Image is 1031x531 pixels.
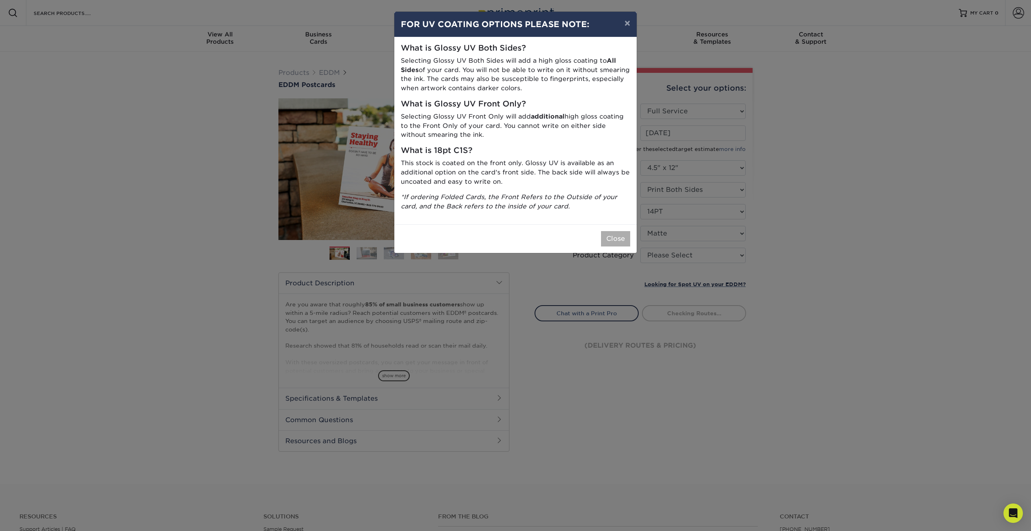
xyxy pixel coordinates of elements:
[601,231,630,246] button: Close
[618,12,637,34] button: ×
[401,18,630,30] h4: FOR UV COATING OPTIONS PLEASE NOTE:
[401,100,630,109] h5: What is Glossy UV Front Only?
[401,112,630,140] p: Selecting Glossy UV Front Only will add high gloss coating to the Front Only of your card. You ca...
[401,193,617,210] i: *If ordering Folded Cards, the Front Refers to the Outside of your card, and the Back refers to t...
[401,146,630,155] h5: What is 18pt C1S?
[401,57,616,74] strong: All Sides
[401,44,630,53] h5: What is Glossy UV Both Sides?
[531,113,565,120] strong: additional
[401,56,630,93] p: Selecting Glossy UV Both Sides will add a high gloss coating to of your card. You will not be abl...
[401,159,630,186] p: This stock is coated on the front only. Glossy UV is available as an additional option on the car...
[1003,503,1023,523] div: Open Intercom Messenger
